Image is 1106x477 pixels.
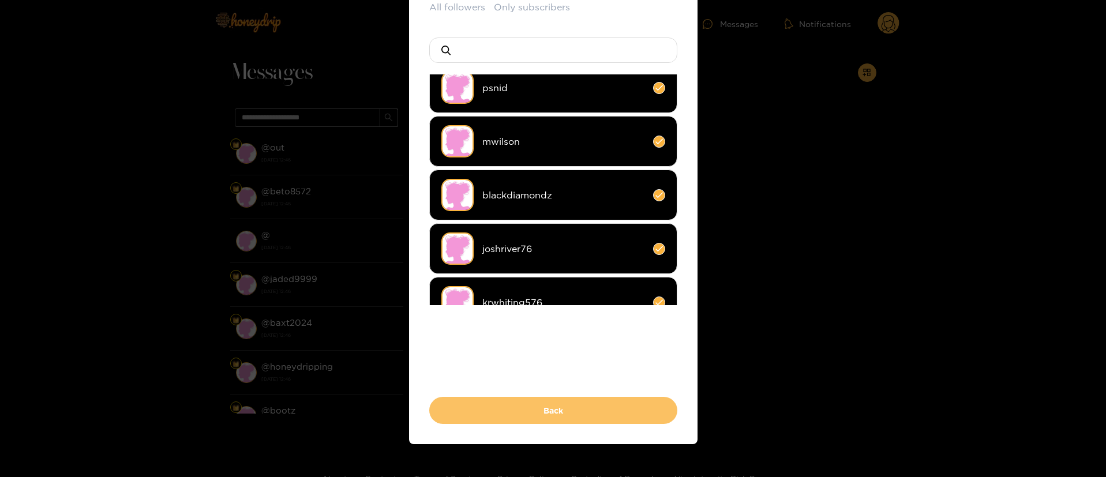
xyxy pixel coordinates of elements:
span: krwhiting576 [482,296,644,309]
img: no-avatar.png [441,72,474,104]
img: no-avatar.png [441,232,474,265]
img: no-avatar.png [441,125,474,157]
button: Only subscribers [494,1,570,14]
button: All followers [429,1,485,14]
span: mwilson [482,135,644,148]
button: Back [429,397,677,424]
span: psnid [482,81,644,95]
span: blackdiamondz [482,189,644,202]
img: no-avatar.png [441,179,474,211]
span: joshriver76 [482,242,644,256]
img: no-avatar.png [441,286,474,318]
